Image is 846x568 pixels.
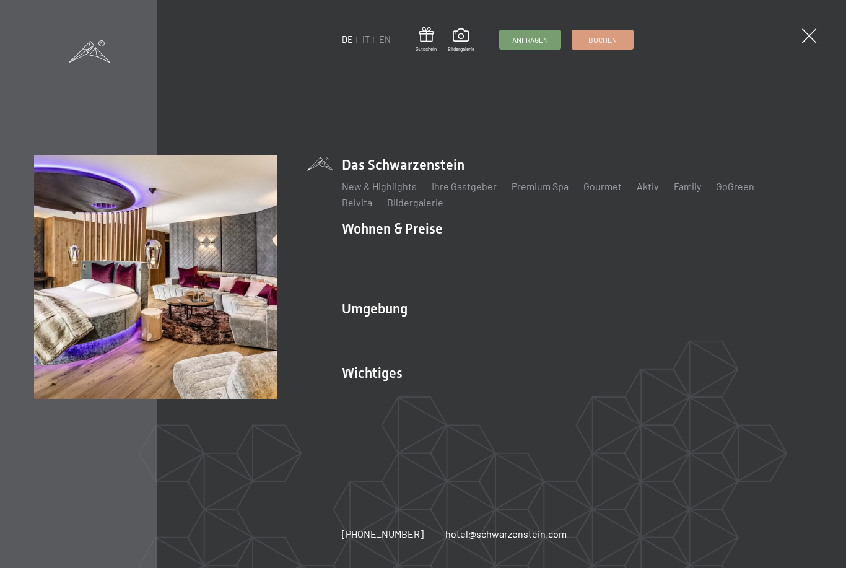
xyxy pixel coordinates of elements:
[500,30,560,49] a: Anfragen
[416,27,437,53] a: Gutschein
[637,180,659,192] a: Aktiv
[445,527,567,541] a: hotel@schwarzenstein.com
[448,46,474,53] span: Bildergalerie
[342,180,417,192] a: New & Highlights
[448,28,474,52] a: Bildergalerie
[588,35,617,45] span: Buchen
[583,180,622,192] a: Gourmet
[674,180,701,192] a: Family
[342,196,372,208] a: Belvita
[512,180,569,192] a: Premium Spa
[416,46,437,53] span: Gutschein
[512,35,548,45] span: Anfragen
[716,180,754,192] a: GoGreen
[342,528,424,540] span: [PHONE_NUMBER]
[362,34,370,45] a: IT
[342,34,353,45] a: DE
[432,180,497,192] a: Ihre Gastgeber
[379,34,391,45] a: EN
[387,196,443,208] a: Bildergalerie
[572,30,633,49] a: Buchen
[342,527,424,541] a: [PHONE_NUMBER]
